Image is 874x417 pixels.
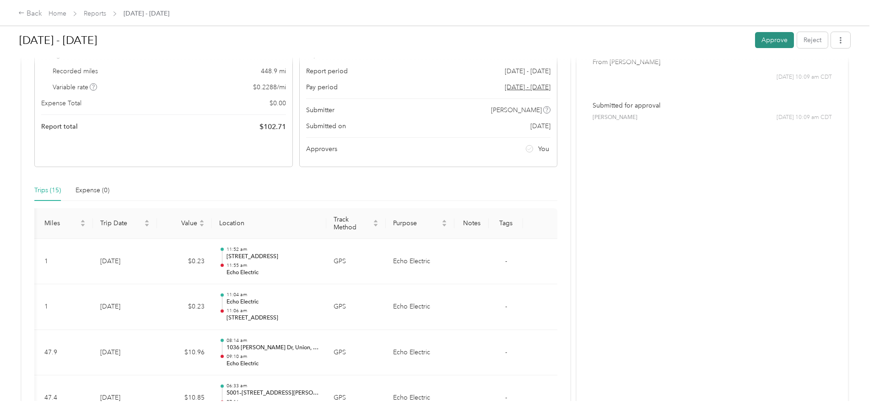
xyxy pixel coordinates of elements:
p: 11:06 am [227,308,319,314]
p: Submitted for approval [593,101,832,110]
th: Trip Date [93,208,157,239]
span: Expense Total [41,98,81,108]
span: - [505,394,507,401]
span: Recorded miles [53,66,98,76]
td: 1 [37,239,93,285]
span: Miles [44,219,78,227]
p: Echo Electric [227,360,319,368]
th: Tags [489,208,523,239]
span: Purpose [393,219,440,227]
span: Variable rate [53,82,97,92]
span: You [538,144,549,154]
iframe: Everlance-gr Chat Button Frame [823,366,874,417]
td: GPS [326,239,386,285]
th: Purpose [386,208,454,239]
span: caret-up [373,218,378,224]
span: Trip Date [100,219,142,227]
span: Submitted on [306,121,346,131]
td: Echo Electric [386,239,454,285]
button: Approve [755,32,794,48]
span: [DATE] - [DATE] [505,66,550,76]
p: Echo Electric [227,298,319,306]
td: 1 [37,284,93,330]
span: Pay period [306,82,338,92]
p: 5001–[STREET_ADDRESS][PERSON_NAME] [227,389,319,397]
p: 09:10 am [227,353,319,360]
a: Reports [84,10,106,17]
p: 11:04 am [227,292,319,298]
span: 448.9 mi [261,66,286,76]
div: Trips (15) [34,185,61,195]
p: [STREET_ADDRESS] [227,253,319,261]
p: 06:33 am [227,383,319,389]
td: [DATE] [93,284,157,330]
td: GPS [326,284,386,330]
span: - [505,257,507,265]
p: 07:16 am [227,399,319,405]
p: [STREET_ADDRESS] [227,314,319,322]
button: Reject [797,32,828,48]
a: Home [49,10,66,17]
p: 1036 [PERSON_NAME] Dr, Union, [GEOGRAPHIC_DATA] [227,344,319,352]
span: caret-up [80,218,86,224]
span: [DATE] [530,121,550,131]
td: Echo Electric [386,284,454,330]
p: 11:52 am [227,246,319,253]
span: [DATE] 10:09 am CDT [777,73,832,81]
h1: Sep 1 - 30, 2025 [19,29,749,51]
th: Value [157,208,212,239]
td: 47.9 [37,330,93,376]
td: $0.23 [157,239,212,285]
span: $ 0.2288 / mi [253,82,286,92]
div: Expense (0) [76,185,109,195]
span: [DATE] - [DATE] [124,9,169,18]
span: $ 0.00 [270,98,286,108]
td: $0.23 [157,284,212,330]
span: caret-down [199,222,205,228]
span: caret-down [144,222,150,228]
p: 11:55 am [227,262,319,269]
span: Report period [306,66,348,76]
p: 08:14 am [227,337,319,344]
span: caret-up [442,218,447,224]
span: [PERSON_NAME] [491,105,542,115]
span: [DATE] 10:09 am CDT [777,114,832,122]
span: Submitter [306,105,334,115]
td: GPS [326,330,386,376]
th: Location [212,208,326,239]
th: Miles [37,208,93,239]
div: Back [18,8,42,19]
th: Track Method [326,208,386,239]
span: - [505,348,507,356]
td: [DATE] [93,239,157,285]
span: caret-up [199,218,205,224]
span: caret-up [144,218,150,224]
td: [DATE] [93,330,157,376]
span: $ 102.71 [259,121,286,132]
span: Value [164,219,197,227]
th: Notes [454,208,489,239]
span: caret-down [80,222,86,228]
p: Echo Electric [227,269,319,277]
span: Go to pay period [505,82,550,92]
span: Track Method [334,216,371,231]
span: Report total [41,122,78,131]
span: Approvers [306,144,337,154]
span: caret-down [442,222,447,228]
td: Echo Electric [386,330,454,376]
span: caret-down [373,222,378,228]
span: - [505,303,507,310]
span: [PERSON_NAME] [593,114,637,122]
td: $10.96 [157,330,212,376]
